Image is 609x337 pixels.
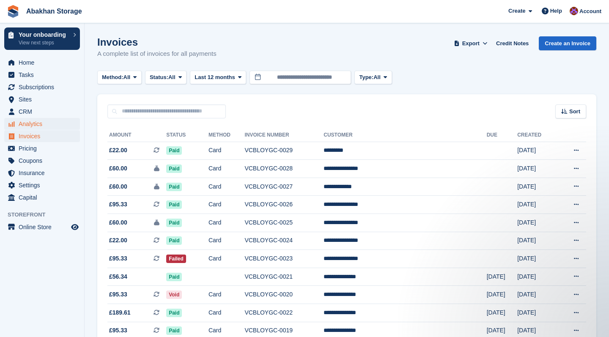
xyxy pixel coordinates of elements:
[508,7,525,15] span: Create
[97,36,217,48] h1: Invoices
[487,268,517,286] td: [DATE]
[487,129,517,142] th: Due
[19,142,69,154] span: Pricing
[7,5,19,18] img: stora-icon-8386f47178a22dfd0bd8f6a31ec36ba5ce8667c1dd55bd0f319d3a0aa187defe.svg
[19,69,69,81] span: Tasks
[354,71,392,85] button: Type: All
[109,308,131,317] span: £189.61
[539,36,596,50] a: Create an Invoice
[517,268,557,286] td: [DATE]
[517,196,557,214] td: [DATE]
[150,73,168,82] span: Status:
[208,129,245,142] th: Method
[208,160,245,178] td: Card
[517,178,557,196] td: [DATE]
[109,200,127,209] span: £95.33
[244,304,324,322] td: VCBLOYGC-0022
[244,232,324,250] td: VCBLOYGC-0024
[19,130,69,142] span: Invoices
[4,167,80,179] a: menu
[19,57,69,68] span: Home
[517,129,557,142] th: Created
[19,32,69,38] p: Your onboarding
[166,183,182,191] span: Paid
[244,129,324,142] th: Invoice Number
[4,192,80,203] a: menu
[244,196,324,214] td: VCBLOYGC-0026
[517,304,557,322] td: [DATE]
[109,254,127,263] span: £95.33
[4,81,80,93] a: menu
[517,142,557,160] td: [DATE]
[244,268,324,286] td: VCBLOYGC-0021
[359,73,373,82] span: Type:
[4,155,80,167] a: menu
[97,71,142,85] button: Method: All
[244,250,324,268] td: VCBLOYGC-0023
[8,211,84,219] span: Storefront
[109,236,127,245] span: £22.00
[19,221,69,233] span: Online Store
[487,304,517,322] td: [DATE]
[109,164,127,173] span: £60.00
[208,214,245,232] td: Card
[19,155,69,167] span: Coupons
[517,286,557,304] td: [DATE]
[190,71,246,85] button: Last 12 months
[208,196,245,214] td: Card
[107,129,166,142] th: Amount
[166,290,182,299] span: Void
[19,93,69,105] span: Sites
[19,118,69,130] span: Analytics
[109,182,127,191] span: £60.00
[550,7,562,15] span: Help
[19,167,69,179] span: Insurance
[4,118,80,130] a: menu
[244,142,324,160] td: VCBLOYGC-0029
[517,232,557,250] td: [DATE]
[109,290,127,299] span: £95.33
[123,73,131,82] span: All
[4,27,80,50] a: Your onboarding View next steps
[19,39,69,47] p: View next steps
[166,219,182,227] span: Paid
[166,146,182,155] span: Paid
[517,160,557,178] td: [DATE]
[244,160,324,178] td: VCBLOYGC-0028
[462,39,480,48] span: Export
[517,214,557,232] td: [DATE]
[570,7,578,15] img: William Abakhan
[166,129,208,142] th: Status
[4,106,80,118] a: menu
[19,192,69,203] span: Capital
[208,232,245,250] td: Card
[166,309,182,317] span: Paid
[487,286,517,304] td: [DATE]
[19,81,69,93] span: Subscriptions
[244,214,324,232] td: VCBLOYGC-0025
[97,49,217,59] p: A complete list of invoices for all payments
[208,304,245,322] td: Card
[517,250,557,268] td: [DATE]
[452,36,489,50] button: Export
[208,286,245,304] td: Card
[4,130,80,142] a: menu
[19,106,69,118] span: CRM
[166,326,182,335] span: Paid
[145,71,187,85] button: Status: All
[23,4,85,18] a: Abakhan Storage
[208,142,245,160] td: Card
[4,142,80,154] a: menu
[166,200,182,209] span: Paid
[4,93,80,105] a: menu
[166,255,186,263] span: Failed
[109,218,127,227] span: £60.00
[569,107,580,116] span: Sort
[244,178,324,196] td: VCBLOYGC-0027
[102,73,123,82] span: Method:
[244,286,324,304] td: VCBLOYGC-0020
[168,73,176,82] span: All
[109,326,127,335] span: £95.33
[324,129,486,142] th: Customer
[19,179,69,191] span: Settings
